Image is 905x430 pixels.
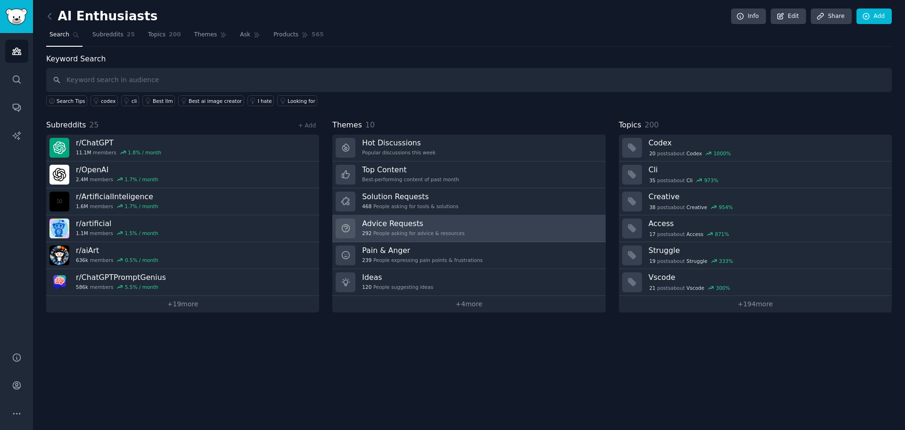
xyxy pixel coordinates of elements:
[142,95,175,106] a: Best llm
[49,219,69,238] img: artificial
[90,95,118,106] a: codex
[76,203,158,210] div: members
[90,120,99,129] span: 25
[76,203,88,210] span: 1.6M
[332,242,605,269] a: Pain & Anger239People expressing pain points & frustrations
[153,98,173,104] div: Best llm
[76,149,91,156] span: 11.1M
[362,230,464,236] div: People asking for advice & resources
[332,296,605,312] a: +4more
[49,165,69,185] img: OpenAI
[719,204,733,211] div: 954 %
[240,31,250,39] span: Ask
[332,161,605,188] a: Top ContentBest-performing content of past month
[76,230,158,236] div: members
[365,120,375,129] span: 10
[362,284,371,290] span: 120
[277,95,317,106] a: Looking for
[49,272,69,292] img: ChatGPTPromptGenius
[46,95,87,106] button: Search Tips
[189,98,242,104] div: Best ai image creator
[714,150,731,157] div: 1000 %
[649,272,885,282] h3: Vscode
[46,242,319,269] a: r/aiArt636kmembers0.5% / month
[46,161,319,188] a: r/OpenAI2.4Mmembers1.7% / month
[649,192,885,202] h3: Creative
[92,31,123,39] span: Subreddits
[46,27,82,47] a: Search
[686,258,707,264] span: Struggle
[715,231,729,237] div: 871 %
[57,98,85,104] span: Search Tips
[332,135,605,161] a: Hot DiscussionsPopular discussions this week
[191,27,230,47] a: Themes
[178,95,244,106] a: Best ai image creator
[362,192,458,202] h3: Solution Requests
[49,192,69,211] img: ArtificialInteligence
[704,177,718,184] div: 973 %
[125,257,158,263] div: 0.5 % / month
[288,98,315,104] div: Looking for
[649,230,730,238] div: post s about
[46,215,319,242] a: r/artificial1.1Mmembers1.5% / month
[76,257,88,263] span: 636k
[46,68,892,92] input: Keyword search in audience
[362,245,483,255] h3: Pain & Anger
[686,204,707,211] span: Creative
[619,242,892,269] a: Struggle19postsaboutStruggle333%
[101,98,115,104] div: codex
[619,269,892,296] a: Vscode21postsaboutVscode300%
[237,27,263,47] a: Ask
[46,135,319,161] a: r/ChatGPT11.1Mmembers1.8% / month
[258,98,272,104] div: I hate
[49,31,69,39] span: Search
[619,161,892,188] a: Cli35postsaboutCli973%
[46,119,86,131] span: Subreddits
[76,149,161,156] div: members
[649,204,655,211] span: 38
[145,27,184,47] a: Topics200
[46,296,319,312] a: +19more
[686,285,704,291] span: Vscode
[332,215,605,242] a: Advice Requests292People asking for advice & resources
[332,119,362,131] span: Themes
[332,269,605,296] a: Ideas120People suggesting ideas
[125,176,158,183] div: 1.7 % / month
[649,149,732,158] div: post s about
[362,272,433,282] h3: Ideas
[362,138,436,148] h3: Hot Discussions
[76,284,88,290] span: 586k
[270,27,327,47] a: Products565
[76,272,166,282] h3: r/ ChatGPTPromptGenius
[811,8,851,25] a: Share
[644,120,658,129] span: 200
[6,8,27,25] img: GummySearch logo
[619,296,892,312] a: +194more
[194,31,217,39] span: Themes
[362,203,371,210] span: 468
[719,258,733,264] div: 333 %
[46,269,319,296] a: r/ChatGPTPromptGenius586kmembers5.5% / month
[332,188,605,215] a: Solution Requests468People asking for tools & solutions
[76,192,158,202] h3: r/ ArtificialInteligence
[649,177,655,184] span: 35
[76,176,158,183] div: members
[649,165,885,175] h3: Cli
[76,176,88,183] span: 2.4M
[362,176,459,183] div: Best-performing content of past month
[132,98,137,104] div: cli
[731,8,766,25] a: Info
[76,138,161,148] h3: r/ ChatGPT
[148,31,165,39] span: Topics
[49,245,69,265] img: aiArt
[247,95,274,106] a: I hate
[649,150,655,157] span: 20
[362,219,464,228] h3: Advice Requests
[649,176,719,185] div: post s about
[362,284,433,290] div: People suggesting ideas
[649,257,734,265] div: post s about
[362,203,458,210] div: People asking for tools & solutions
[362,230,371,236] span: 292
[649,258,655,264] span: 19
[76,230,88,236] span: 1.1M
